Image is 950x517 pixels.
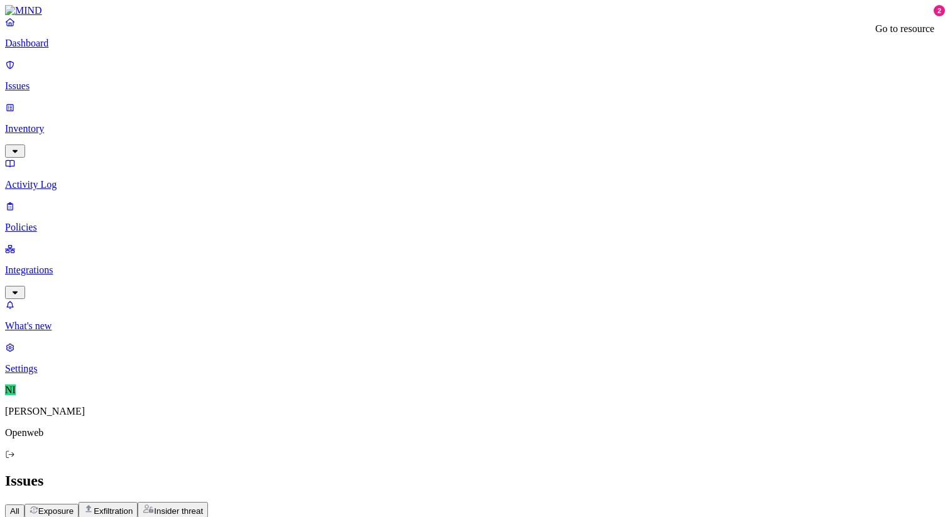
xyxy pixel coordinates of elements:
[5,472,945,489] h2: Issues
[5,38,945,49] p: Dashboard
[875,23,934,35] div: Go to resource
[5,123,945,134] p: Inventory
[10,506,19,516] span: All
[5,80,945,92] p: Issues
[5,427,945,438] p: Openweb
[38,506,74,516] span: Exposure
[154,506,203,516] span: Insider threat
[5,384,16,395] span: NI
[5,179,945,190] p: Activity Log
[5,406,945,417] p: [PERSON_NAME]
[5,222,945,233] p: Policies
[934,5,945,16] div: 2
[5,320,945,332] p: What's new
[5,5,42,16] img: MIND
[5,264,945,276] p: Integrations
[94,506,133,516] span: Exfiltration
[5,363,945,374] p: Settings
